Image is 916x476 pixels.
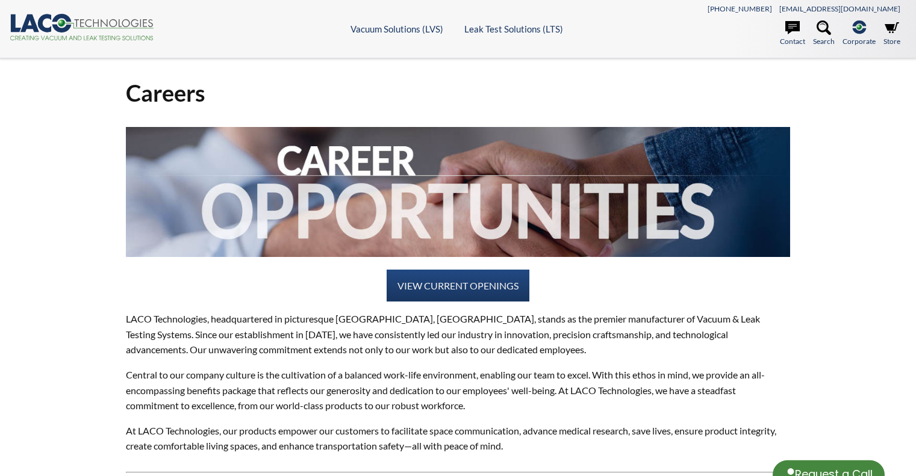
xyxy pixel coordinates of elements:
[708,4,772,13] a: [PHONE_NUMBER]
[813,20,835,47] a: Search
[779,4,900,13] a: [EMAIL_ADDRESS][DOMAIN_NAME]
[843,36,876,47] span: Corporate
[126,127,791,257] img: 2024-Career-Opportunities.jpg
[883,20,900,47] a: Store
[126,367,791,413] p: Central to our company culture is the cultivation of a balanced work-life environment, enabling o...
[126,423,791,454] p: At LACO Technologies, our products empower our customers to facilitate space communication, advan...
[780,20,805,47] a: Contact
[126,311,791,357] p: LACO Technologies, headquartered in picturesque [GEOGRAPHIC_DATA], [GEOGRAPHIC_DATA], stands as t...
[464,23,563,34] a: Leak Test Solutions (LTS)
[387,270,529,302] a: VIEW CURRENT OPENINGS
[351,23,443,34] a: Vacuum Solutions (LVS)
[126,78,791,108] h1: Careers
